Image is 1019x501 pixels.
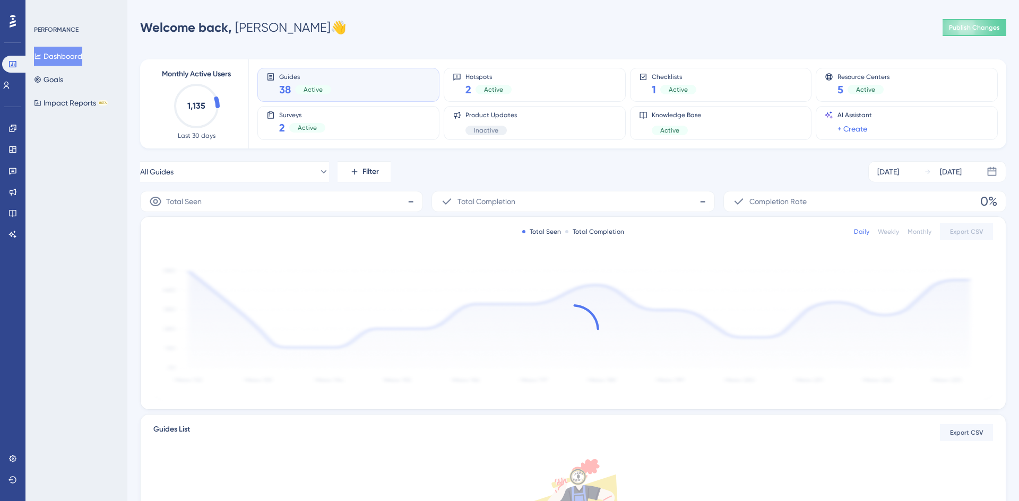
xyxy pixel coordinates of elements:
span: 2 [465,82,471,97]
span: Resource Centers [837,73,890,80]
button: Goals [34,70,63,89]
button: Dashboard [34,47,82,66]
span: Total Completion [457,195,515,208]
span: Knowledge Base [652,111,701,119]
span: Active [298,124,317,132]
span: Export CSV [950,428,983,437]
div: Total Seen [522,227,561,236]
span: 1 [652,82,656,97]
button: All Guides [140,161,329,182]
span: Active [856,85,875,94]
span: 38 [279,82,291,97]
span: Total Seen [166,195,202,208]
span: Active [484,85,503,94]
span: Checklists [652,73,696,80]
span: Guides List [153,423,190,442]
span: Surveys [279,111,325,118]
div: PERFORMANCE [34,25,79,34]
span: Publish Changes [949,23,1000,32]
div: [DATE] [940,165,962,178]
button: Export CSV [940,424,993,441]
span: Hotspots [465,73,512,80]
span: Inactive [474,126,498,135]
div: Total Completion [565,227,624,236]
span: All Guides [140,165,174,178]
span: AI Assistant [837,111,872,119]
div: [DATE] [877,165,899,178]
span: Welcome back, [140,20,232,35]
span: Product Updates [465,111,517,119]
span: - [700,193,706,210]
span: Export CSV [950,227,983,236]
span: Completion Rate [749,195,807,208]
span: 0% [980,193,997,210]
span: 5 [837,82,843,97]
span: Filter [362,165,379,178]
button: Publish Changes [943,19,1006,36]
div: [PERSON_NAME] 👋 [140,19,347,36]
span: Monthly Active Users [162,68,231,81]
text: 1,135 [187,101,205,111]
span: Guides [279,73,331,80]
div: Monthly [908,227,931,236]
span: - [408,193,414,210]
div: BETA [98,100,108,106]
button: Impact ReportsBETA [34,93,108,112]
span: Active [304,85,323,94]
button: Export CSV [940,223,993,240]
div: Daily [854,227,869,236]
span: 2 [279,120,285,135]
span: Last 30 days [178,131,215,140]
a: + Create [837,122,867,135]
button: Filter [338,161,391,182]
div: Weekly [878,227,899,236]
span: Active [669,85,688,94]
span: Active [660,126,679,135]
